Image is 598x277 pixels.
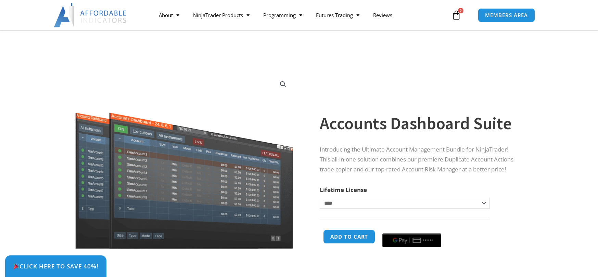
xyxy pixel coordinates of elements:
a: Futures Trading [309,7,366,23]
a: 🎉Click Here to save 40%! [5,255,106,277]
img: LogoAI | Affordable Indicators – NinjaTrader [54,3,127,27]
img: Screenshot 2024-08-26 155710eeeee | Affordable Indicators – NinjaTrader [74,73,294,249]
span: Click Here to save 40%! [13,263,99,269]
nav: Menu [152,7,450,23]
button: Buy with GPay [382,233,441,247]
label: Lifetime License [320,186,367,194]
a: About [152,7,186,23]
text: •••••• [423,238,433,243]
iframe: Secure payment input frame [381,229,443,229]
a: 0 [441,5,471,25]
h1: Accounts Dashboard Suite [320,111,520,135]
p: Introducing the Ultimate Account Management Bundle for NinjaTrader! This all-in-one solution comb... [320,145,520,174]
a: MEMBERS AREA [478,8,535,22]
button: Add to cart [323,230,375,244]
span: MEMBERS AREA [485,13,528,18]
a: NinjaTrader Products [186,7,256,23]
a: Programming [256,7,309,23]
span: 0 [458,8,463,13]
a: View full-screen image gallery [277,78,289,91]
img: 🎉 [13,263,19,269]
a: Reviews [366,7,399,23]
